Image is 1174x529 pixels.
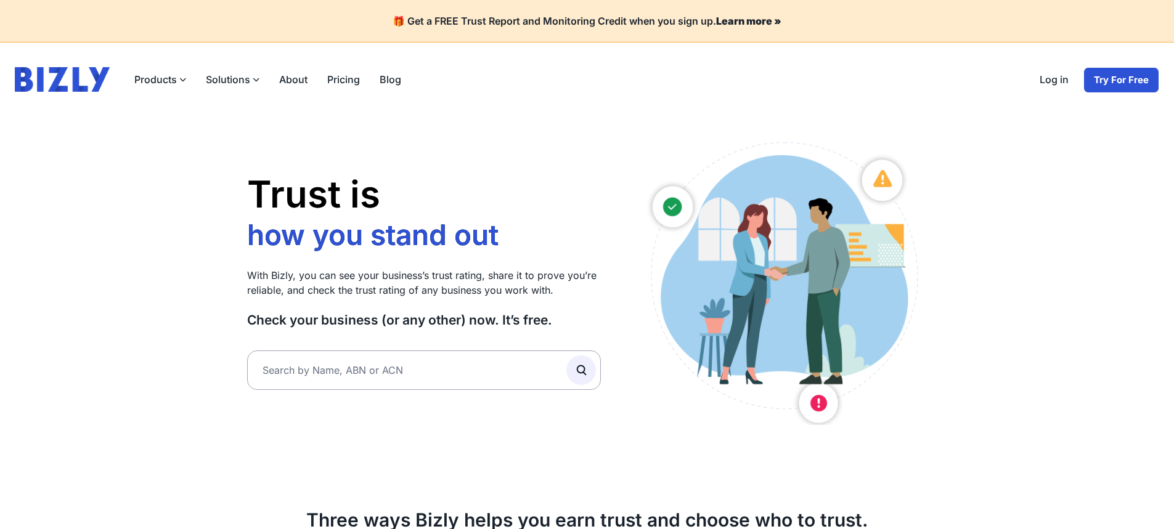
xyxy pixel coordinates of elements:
h4: 🎁 Get a FREE Trust Report and Monitoring Credit when you sign up. [15,15,1159,27]
img: bizly_logo.svg [15,67,110,92]
a: Log in [1030,67,1078,93]
span: Trust is [247,172,380,216]
a: About [269,67,317,92]
a: Blog [370,67,411,92]
a: Learn more » [716,15,781,27]
li: how you grow [247,244,505,280]
label: Products [124,67,196,92]
label: Solutions [196,67,269,92]
input: Search by Name, ABN or ACN [247,350,601,390]
a: Try For Free [1083,67,1159,93]
li: who you work with [247,209,505,245]
h3: Check your business (or any other) now. It’s free. [247,312,601,328]
p: With Bizly, you can see your business’s trust rating, share it to prove you’re reliable, and chec... [247,268,601,297]
img: Australian small business owners illustration [638,136,927,425]
a: Pricing [317,67,370,92]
